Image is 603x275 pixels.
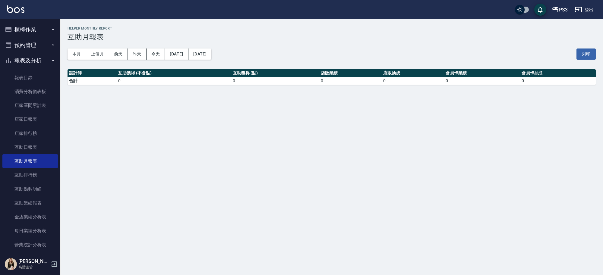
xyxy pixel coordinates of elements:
a: 報表目錄 [2,71,58,85]
img: Logo [7,5,24,13]
button: 預約管理 [2,37,58,53]
td: 0 [231,77,319,85]
th: 店販業績 [319,69,382,77]
button: save [534,4,546,16]
p: 高階主管 [18,264,49,270]
td: 0 [382,77,444,85]
a: 店家區間累計表 [2,98,58,112]
table: a dense table [68,69,596,85]
th: 互助獲得 (點) [231,69,319,77]
td: 0 [117,77,231,85]
h2: Helper Monthly Report [68,27,596,30]
h5: [PERSON_NAME] [18,258,49,264]
a: 互助月報表 [2,154,58,168]
a: 互助業績報表 [2,196,58,210]
button: 櫃檯作業 [2,22,58,37]
td: 0 [444,77,520,85]
button: 登出 [573,4,596,15]
td: 0 [520,77,596,85]
h3: 互助月報表 [68,33,596,41]
th: 設計師 [68,69,117,77]
th: 會員卡業績 [444,69,520,77]
button: 本月 [68,48,86,60]
a: 全店業績分析表 [2,210,58,224]
button: [DATE] [165,48,188,60]
a: 消費分析儀表板 [2,85,58,98]
td: 0 [319,77,382,85]
button: PS3 [549,4,570,16]
a: 互助排行榜 [2,168,58,182]
a: 店家排行榜 [2,127,58,140]
a: 互助日報表 [2,140,58,154]
a: 店家日報表 [2,112,58,126]
button: 昨天 [128,48,147,60]
div: PS3 [559,6,568,14]
a: 營業統計分析表 [2,238,58,252]
button: [DATE] [188,48,211,60]
a: 互助點數明細 [2,182,58,196]
td: 合計 [68,77,117,85]
button: 上個月 [86,48,109,60]
button: 報表及分析 [2,53,58,68]
th: 店販抽成 [382,69,444,77]
a: 每日業績分析表 [2,224,58,238]
a: 營業項目月分析表 [2,252,58,266]
button: 列印 [576,48,596,60]
th: 會員卡抽成 [520,69,596,77]
th: 互助獲得 (不含點) [117,69,231,77]
button: 今天 [147,48,165,60]
img: Person [5,258,17,270]
button: 前天 [109,48,128,60]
